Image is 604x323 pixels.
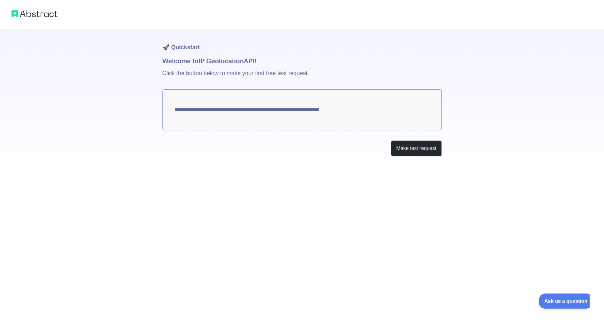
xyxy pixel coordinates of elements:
p: Click the button below to make your first free test request. [163,66,442,89]
h1: Welcome to IP Geolocation API! [163,56,442,66]
button: Make test request [391,140,441,156]
h1: 🚀 Quickstart [163,29,442,56]
img: Abstract logo [12,9,58,19]
iframe: Toggle Customer Support [539,294,590,309]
